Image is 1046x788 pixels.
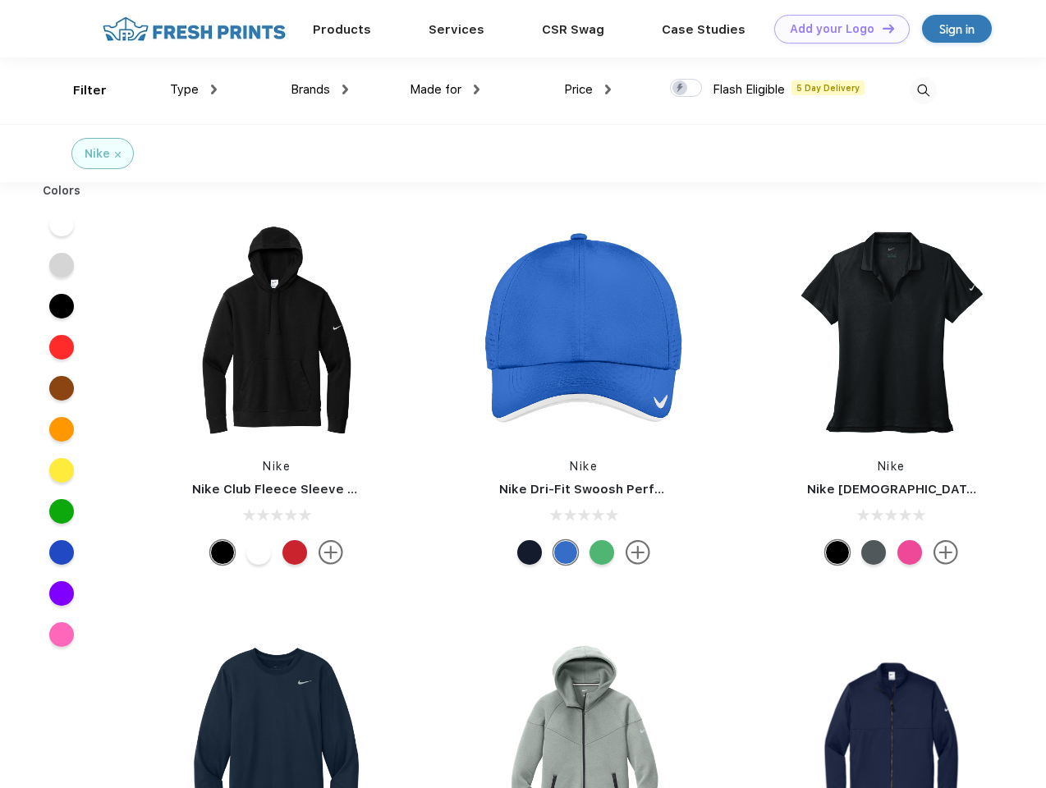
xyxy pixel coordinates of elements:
[115,152,121,158] img: filter_cancel.svg
[342,85,348,94] img: dropdown.png
[211,85,217,94] img: dropdown.png
[825,540,850,565] div: Black
[170,82,199,97] span: Type
[790,22,874,36] div: Add your Logo
[475,223,693,442] img: func=resize&h=266
[590,540,614,565] div: Lucky Green
[910,77,937,104] img: desktop_search.svg
[319,540,343,565] img: more.svg
[210,540,235,565] div: Black
[934,540,958,565] img: more.svg
[713,82,785,97] span: Flash Eligible
[570,460,598,473] a: Nike
[246,540,271,565] div: White
[30,182,94,199] div: Colors
[553,540,578,565] div: Blue Sapphire
[626,540,650,565] img: more.svg
[282,540,307,565] div: University Red
[98,15,291,44] img: fo%20logo%202.webp
[564,82,593,97] span: Price
[499,482,726,497] a: Nike Dri-Fit Swoosh Perforated Cap
[878,460,906,473] a: Nike
[922,15,992,43] a: Sign in
[542,22,604,37] a: CSR Swag
[263,460,291,473] a: Nike
[192,482,500,497] a: Nike Club Fleece Sleeve Swoosh Pullover Hoodie
[897,540,922,565] div: Vivid Pink
[291,82,330,97] span: Brands
[782,223,1001,442] img: func=resize&h=266
[861,540,886,565] div: Anthracite
[85,145,110,163] div: Nike
[939,20,975,39] div: Sign in
[605,85,611,94] img: dropdown.png
[791,80,865,95] span: 5 Day Delivery
[517,540,542,565] div: Navy
[73,81,107,100] div: Filter
[429,22,484,37] a: Services
[410,82,461,97] span: Made for
[167,223,386,442] img: func=resize&h=266
[313,22,371,37] a: Products
[474,85,479,94] img: dropdown.png
[883,24,894,33] img: DT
